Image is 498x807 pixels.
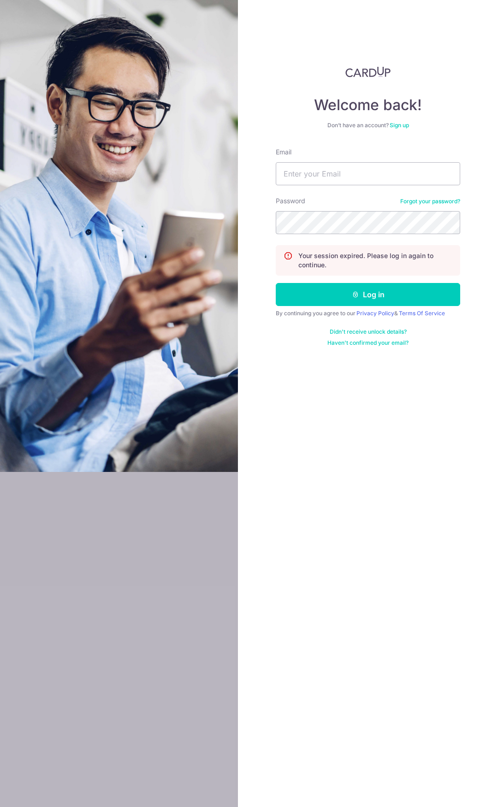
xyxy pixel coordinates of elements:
h4: Welcome back! [276,96,460,114]
p: Your session expired. Please log in again to continue. [298,251,452,270]
a: Privacy Policy [356,310,394,317]
button: Log in [276,283,460,306]
a: Terms Of Service [399,310,445,317]
a: Sign up [390,122,409,129]
a: Haven't confirmed your email? [327,339,409,347]
div: Don’t have an account? [276,122,460,129]
label: Email [276,147,291,157]
input: Enter your Email [276,162,460,185]
a: Didn't receive unlock details? [330,328,407,336]
div: By continuing you agree to our & [276,310,460,317]
img: CardUp Logo [345,66,391,77]
label: Password [276,196,305,206]
a: Forgot your password? [400,198,460,205]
